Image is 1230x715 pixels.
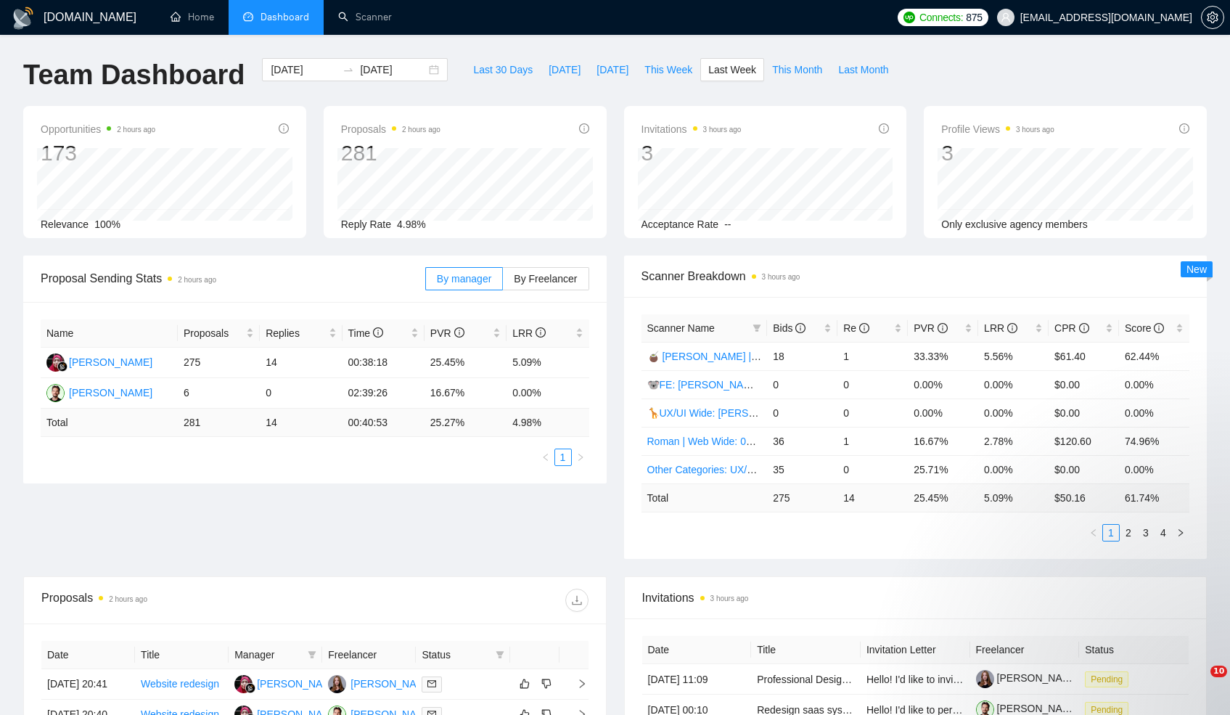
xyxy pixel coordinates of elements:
[266,325,325,341] span: Replies
[425,348,507,378] td: 25.45%
[647,322,715,334] span: Scanner Name
[941,218,1088,230] span: Only exclusive agency members
[178,276,216,284] time: 2 hours ago
[260,378,342,409] td: 0
[1049,370,1119,399] td: $0.00
[843,322,869,334] span: Re
[642,664,752,695] td: [DATE] 11:09
[978,399,1049,427] td: 0.00%
[41,139,155,167] div: 173
[554,449,572,466] li: 1
[473,62,533,78] span: Last 30 Days
[109,595,147,603] time: 2 hours ago
[328,677,434,689] a: TB[PERSON_NAME]
[978,370,1049,399] td: 0.00%
[257,676,340,692] div: [PERSON_NAME]
[41,218,89,230] span: Relevance
[69,354,152,370] div: [PERSON_NAME]
[271,62,337,78] input: Start date
[978,427,1049,455] td: 2.78%
[978,342,1049,370] td: 5.56%
[1119,455,1189,483] td: 0.00%
[279,123,289,134] span: info-circle
[135,669,229,700] td: Website redesign
[425,409,507,437] td: 25.27 %
[46,354,65,372] img: D
[234,647,302,663] span: Manager
[397,218,426,230] span: 4.98%
[566,595,588,606] span: download
[12,7,35,30] img: logo
[537,449,554,466] li: Previous Page
[1138,525,1154,541] a: 3
[1201,12,1224,23] a: setting
[1172,524,1189,542] li: Next Page
[94,218,120,230] span: 100%
[1201,6,1224,29] button: setting
[437,273,491,285] span: By manager
[430,327,464,339] span: PVR
[795,323,805,333] span: info-circle
[837,342,908,370] td: 1
[753,324,761,332] span: filter
[1001,12,1011,23] span: user
[1202,12,1223,23] span: setting
[1016,126,1054,134] time: 3 hours ago
[647,379,762,391] a: 🐨FE: [PERSON_NAME]
[536,327,546,338] span: info-circle
[984,322,1017,334] span: LRR
[572,449,589,466] li: Next Page
[1049,427,1119,455] td: $120.60
[837,427,908,455] td: 1
[596,62,628,78] span: [DATE]
[1179,123,1189,134] span: info-circle
[1186,263,1207,275] span: New
[512,327,546,339] span: LRR
[1085,524,1102,542] button: left
[751,664,861,695] td: Professional Design Enhancement for Existing Website
[976,670,994,688] img: c1i1C4GbPzK8a6VQTaaFhHMDCqGgwIFFNuPMLd4kH8rZiF0HTDS5XhOfVQbhsoiF-V
[41,589,315,612] div: Proposals
[507,378,589,409] td: 0.00%
[343,348,425,378] td: 00:38:18
[234,677,340,689] a: D[PERSON_NAME]
[41,269,425,287] span: Proposal Sending Stats
[908,483,978,512] td: 25.45 %
[644,62,692,78] span: This Week
[757,674,1005,685] a: Professional Design Enhancement for Existing Website
[41,319,178,348] th: Name
[908,427,978,455] td: 16.67%
[541,678,552,690] span: dislike
[647,436,833,447] a: Roman | Web Wide: 09/16 - Bid in Range
[767,370,837,399] td: 0
[46,356,152,367] a: D[PERSON_NAME]
[576,453,585,462] span: right
[565,679,587,689] span: right
[1049,342,1119,370] td: $61.40
[589,58,636,81] button: [DATE]
[260,409,342,437] td: 14
[908,370,978,399] td: 0.00%
[751,636,861,664] th: Title
[1119,483,1189,512] td: 61.74 %
[978,483,1049,512] td: 5.09 %
[184,325,243,341] span: Proposals
[520,678,530,690] span: like
[261,11,309,23] span: Dashboard
[343,64,354,75] span: swap-right
[642,589,1189,607] span: Invitations
[976,672,1081,684] a: [PERSON_NAME]
[1085,524,1102,542] li: Previous Page
[46,386,152,398] a: RV[PERSON_NAME]
[260,348,342,378] td: 14
[341,139,440,167] div: 281
[710,595,749,602] time: 3 hours ago
[234,675,253,693] img: D
[641,139,742,167] div: 3
[549,62,581,78] span: [DATE]
[1119,342,1189,370] td: 62.44%
[1007,323,1017,333] span: info-circle
[908,455,978,483] td: 25.71%
[541,58,589,81] button: [DATE]
[837,483,908,512] td: 14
